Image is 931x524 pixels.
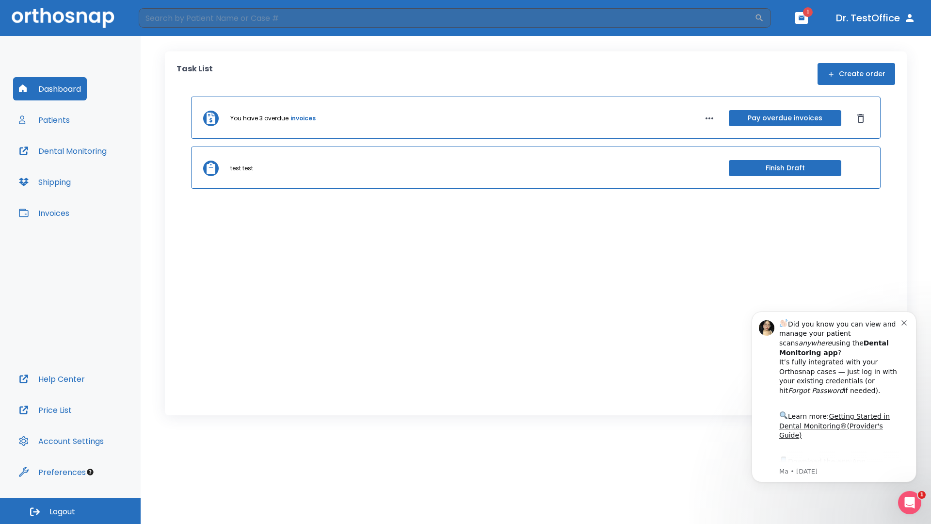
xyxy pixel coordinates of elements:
[918,491,926,499] span: 1
[42,170,164,179] p: Message from Ma, sent 3w ago
[832,9,919,27] button: Dr. TestOffice
[13,139,112,163] button: Dental Monitoring
[86,468,95,476] div: Tooltip anchor
[290,114,316,123] a: invoices
[13,201,75,225] button: Invoices
[898,491,921,514] iframe: Intercom live chat
[853,111,868,126] button: Dismiss
[729,160,841,176] button: Finish Draft
[737,297,931,498] iframe: Intercom notifications message
[49,507,75,517] span: Logout
[13,429,110,453] button: Account Settings
[13,77,87,100] button: Dashboard
[13,108,76,131] button: Patients
[42,158,164,208] div: Download the app: | ​ Let us know if you need help getting started!
[729,110,841,126] button: Pay overdue invoices
[12,8,114,28] img: Orthosnap
[818,63,895,85] button: Create order
[42,161,128,178] a: App Store
[13,367,91,391] button: Help Center
[177,63,213,85] p: Task List
[139,8,754,28] input: Search by Patient Name or Case #
[13,398,78,422] button: Price List
[230,164,253,173] p: test test
[230,114,289,123] p: You have 3 overdue
[803,7,813,17] span: 1
[164,21,172,29] button: Dismiss notification
[13,170,77,194] button: Shipping
[13,460,92,484] button: Preferences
